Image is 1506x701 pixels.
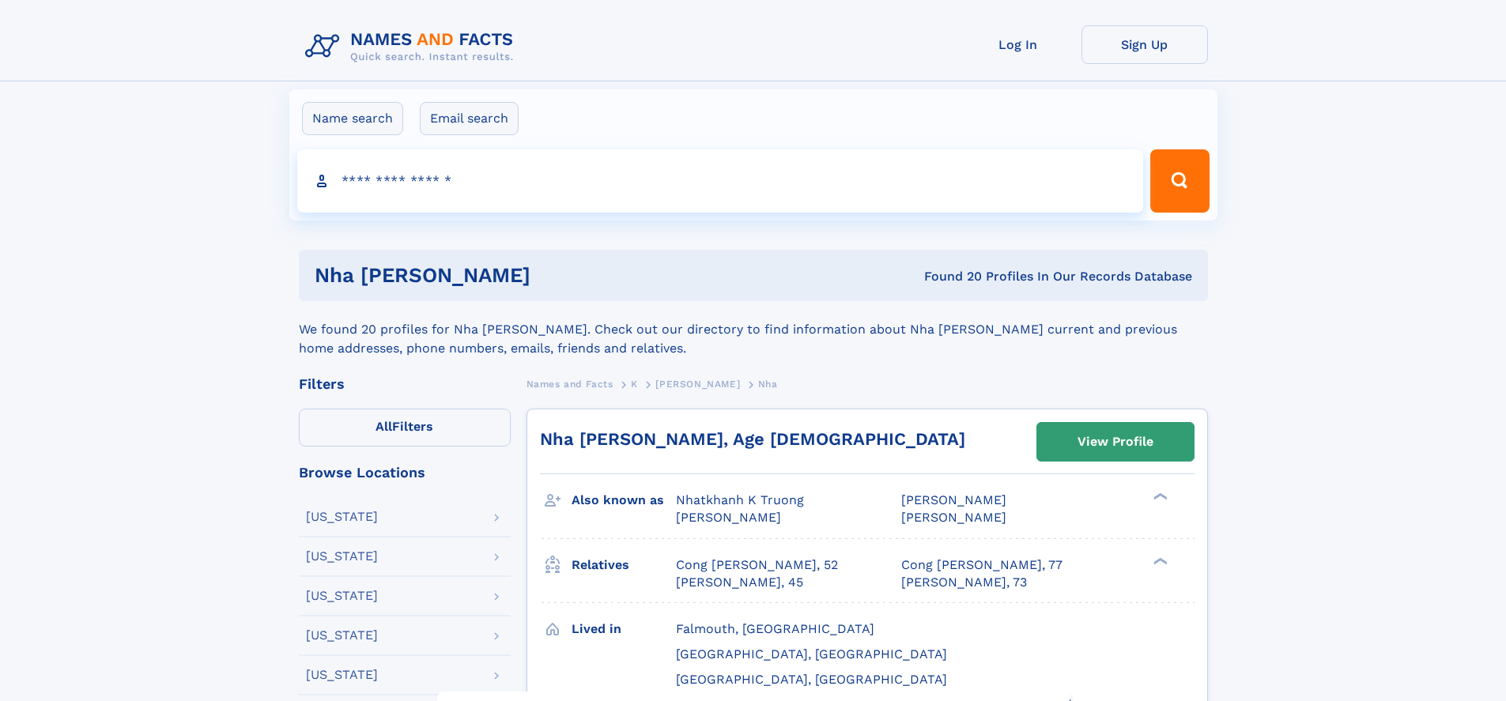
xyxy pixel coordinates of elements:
[572,552,676,579] h3: Relatives
[1149,556,1168,566] div: ❯
[306,669,378,681] div: [US_STATE]
[306,629,378,642] div: [US_STATE]
[901,492,1006,507] span: [PERSON_NAME]
[572,616,676,643] h3: Lived in
[676,492,804,507] span: Nhatkhanh K Truong
[299,409,511,447] label: Filters
[306,550,378,563] div: [US_STATE]
[299,465,511,480] div: Browse Locations
[1037,423,1194,461] a: View Profile
[572,487,676,514] h3: Also known as
[901,574,1027,591] a: [PERSON_NAME], 73
[540,429,965,449] a: Nha [PERSON_NAME], Age [DEMOGRAPHIC_DATA]
[527,374,613,394] a: Names and Facts
[299,25,527,68] img: Logo Names and Facts
[655,374,740,394] a: [PERSON_NAME]
[901,556,1063,574] a: Cong [PERSON_NAME], 77
[1150,149,1209,213] button: Search Button
[955,25,1081,64] a: Log In
[376,419,392,434] span: All
[1081,25,1208,64] a: Sign Up
[676,672,947,687] span: [GEOGRAPHIC_DATA], [GEOGRAPHIC_DATA]
[676,621,874,636] span: Falmouth, [GEOGRAPHIC_DATA]
[1149,492,1168,502] div: ❯
[631,374,638,394] a: K
[299,377,511,391] div: Filters
[302,102,403,135] label: Name search
[299,301,1208,358] div: We found 20 profiles for Nha [PERSON_NAME]. Check out our directory to find information about Nha...
[631,379,638,390] span: K
[306,511,378,523] div: [US_STATE]
[676,646,947,661] span: [GEOGRAPHIC_DATA], [GEOGRAPHIC_DATA]
[727,268,1192,285] div: Found 20 Profiles In Our Records Database
[676,574,803,591] a: [PERSON_NAME], 45
[901,510,1006,525] span: [PERSON_NAME]
[676,556,838,574] a: Cong [PERSON_NAME], 52
[758,379,778,390] span: Nha
[297,149,1144,213] input: search input
[1078,424,1153,460] div: View Profile
[676,510,781,525] span: [PERSON_NAME]
[655,379,740,390] span: [PERSON_NAME]
[306,590,378,602] div: [US_STATE]
[315,266,727,285] h1: Nha [PERSON_NAME]
[420,102,519,135] label: Email search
